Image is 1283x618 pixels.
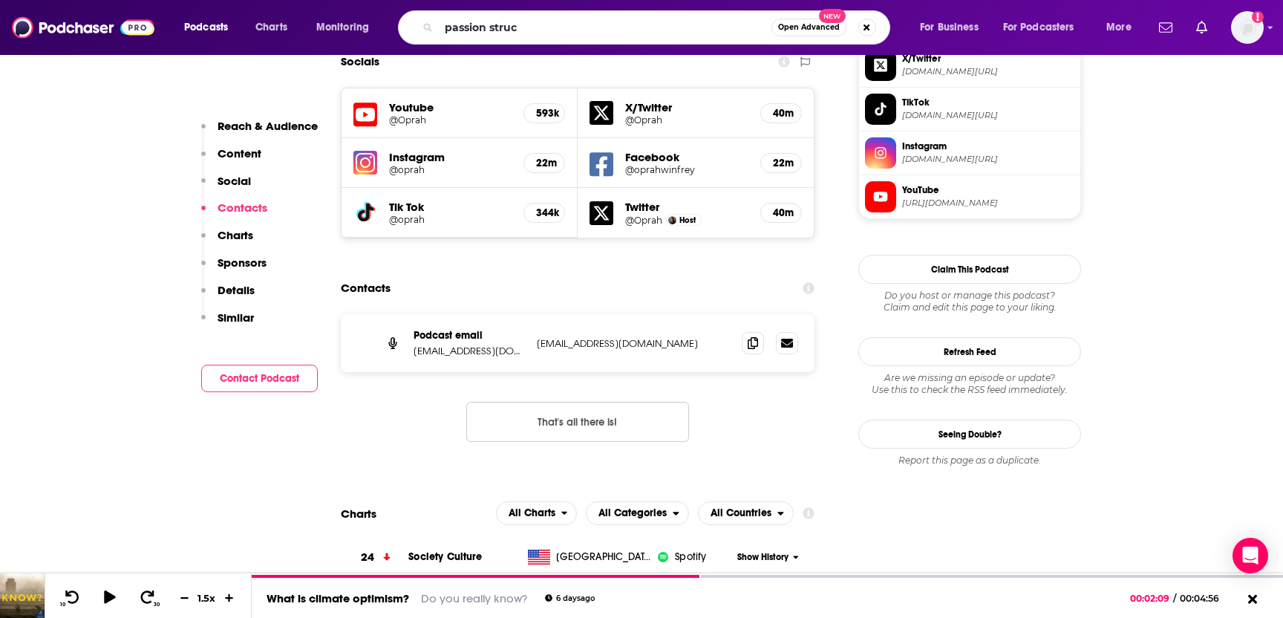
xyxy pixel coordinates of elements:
span: All Categories [598,508,667,518]
a: @oprah [389,164,512,175]
span: For Podcasters [1003,17,1074,38]
a: YouTube[URL][DOMAIN_NAME] [865,181,1074,212]
span: Podcasts [184,17,228,38]
h5: 40m [773,206,789,219]
button: open menu [586,501,689,525]
span: 30 [154,602,160,608]
a: Charts [246,16,296,39]
a: What is climate optimism? [267,591,409,605]
span: United States [556,550,653,565]
button: Details [201,283,255,310]
p: Content [218,146,261,160]
a: @Oprah [389,114,512,126]
span: Monitoring [316,17,369,38]
h5: 40m [773,107,789,120]
a: Do you really know? [421,591,527,605]
a: Society Culture [408,550,482,563]
a: Seeing Double? [858,420,1081,449]
h3: 24 [361,549,374,566]
span: Spotify [675,550,706,565]
p: Sponsors [218,256,267,270]
button: Social [201,174,251,201]
div: 6 days ago [545,594,595,602]
a: @Oprah [625,215,662,226]
button: open menu [1096,16,1150,39]
h5: Youtube [389,100,512,114]
button: Nothing here. [466,402,689,442]
h2: Platforms [496,501,578,525]
h5: Tik Tok [389,200,512,214]
img: Podchaser - Follow, Share and Rate Podcasts [12,13,154,42]
span: Show History [737,551,789,564]
span: YouTube [902,183,1074,197]
span: tiktok.com/@oprah [902,110,1074,121]
h2: Categories [586,501,689,525]
span: twitter.com/Oprah [902,66,1074,77]
button: Contacts [201,201,267,228]
h5: 593k [536,107,552,120]
a: Show notifications dropdown [1190,15,1213,40]
button: Refresh Feed [858,337,1081,366]
button: 30 [134,589,163,608]
button: open menu [698,501,794,525]
button: Claim This Podcast [858,255,1081,284]
a: Instagram[DOMAIN_NAME][URL] [865,137,1074,169]
h5: X/Twitter [625,100,748,114]
a: @oprahwinfrey [625,164,748,175]
h2: Countries [698,501,794,525]
h5: 22m [536,157,552,169]
img: Oprah Winfrey [668,216,676,224]
p: Details [218,283,255,297]
h5: Facebook [625,150,748,164]
p: Charts [218,228,253,242]
a: TikTok[DOMAIN_NAME][URL] [865,94,1074,125]
img: iconImage [353,151,377,175]
input: Search podcasts, credits, & more... [439,16,771,39]
button: Similar [201,310,254,338]
span: X/Twitter [902,52,1074,65]
a: @Oprah [625,114,748,126]
span: New [819,9,846,23]
button: Show History [733,551,804,564]
div: Report this page as a duplicate. [858,455,1081,466]
svg: Add a profile image [1252,11,1264,23]
span: Instagram [902,140,1074,153]
span: All Countries [711,508,771,518]
p: [EMAIL_ADDRESS][DOMAIN_NAME] [537,337,730,350]
img: User Profile [1231,11,1264,44]
button: Show profile menu [1231,11,1264,44]
button: Reach & Audience [201,119,318,146]
span: More [1106,17,1132,38]
span: All Charts [509,508,555,518]
button: Open AdvancedNew [771,19,846,36]
div: Claim and edit this page to your liking. [858,290,1081,313]
h5: @oprah [389,214,512,225]
button: open menu [174,16,247,39]
span: instagram.com/oprah [902,154,1074,165]
span: TikTok [902,96,1074,109]
a: X/Twitter[DOMAIN_NAME][URL] [865,50,1074,81]
span: Open Advanced [778,24,840,31]
div: Open Intercom Messenger [1233,538,1268,573]
p: Social [218,174,251,188]
span: / [1173,593,1176,604]
div: 1.5 x [195,592,220,604]
button: open menu [306,16,388,39]
div: Are we missing an episode or update? Use this to check the RSS feed immediately. [858,372,1081,396]
div: Search podcasts, credits, & more... [412,10,904,45]
p: [EMAIL_ADDRESS][DOMAIN_NAME] [414,345,525,357]
h2: Charts [341,507,376,521]
h2: Socials [341,48,379,76]
a: Show notifications dropdown [1153,15,1178,40]
h2: Contacts [341,274,391,302]
span: Do you host or manage this podcast? [858,290,1081,302]
p: Contacts [218,201,267,215]
button: Content [201,146,261,174]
